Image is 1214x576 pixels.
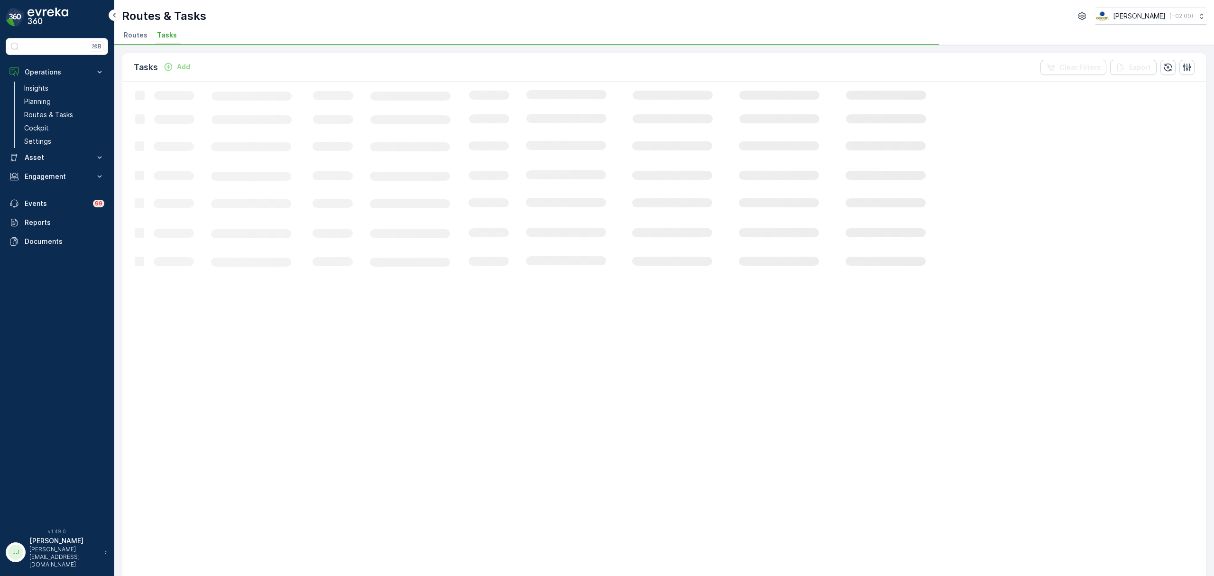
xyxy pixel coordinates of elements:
[6,194,108,213] a: Events99
[134,61,158,74] p: Tasks
[92,43,101,50] p: ⌘B
[24,97,51,106] p: Planning
[6,8,25,27] img: logo
[6,536,108,568] button: JJ[PERSON_NAME][PERSON_NAME][EMAIL_ADDRESS][DOMAIN_NAME]
[20,135,108,148] a: Settings
[6,232,108,251] a: Documents
[25,153,89,162] p: Asset
[25,172,89,181] p: Engagement
[24,110,73,120] p: Routes & Tasks
[124,30,147,40] span: Routes
[1059,63,1101,72] p: Clear Filters
[1095,11,1109,21] img: basis-logo_rgb2x.png
[95,200,102,207] p: 99
[6,213,108,232] a: Reports
[1040,60,1106,75] button: Clear Filters
[177,62,190,72] p: Add
[6,529,108,534] span: v 1.49.0
[1110,60,1157,75] button: Export
[1129,63,1151,72] p: Export
[29,546,100,568] p: [PERSON_NAME][EMAIL_ADDRESS][DOMAIN_NAME]
[6,148,108,167] button: Asset
[1169,12,1193,20] p: ( +02:00 )
[25,67,89,77] p: Operations
[160,61,194,73] button: Add
[6,167,108,186] button: Engagement
[122,9,206,24] p: Routes & Tasks
[29,536,100,546] p: [PERSON_NAME]
[20,121,108,135] a: Cockpit
[25,237,104,246] p: Documents
[24,84,48,93] p: Insights
[157,30,177,40] span: Tasks
[20,108,108,121] a: Routes & Tasks
[25,218,104,227] p: Reports
[8,545,23,560] div: JJ
[24,137,51,146] p: Settings
[6,63,108,82] button: Operations
[28,8,68,27] img: logo_dark-DEwI_e13.png
[24,123,49,133] p: Cockpit
[1113,11,1166,21] p: [PERSON_NAME]
[20,82,108,95] a: Insights
[1095,8,1206,25] button: [PERSON_NAME](+02:00)
[20,95,108,108] a: Planning
[25,199,87,208] p: Events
